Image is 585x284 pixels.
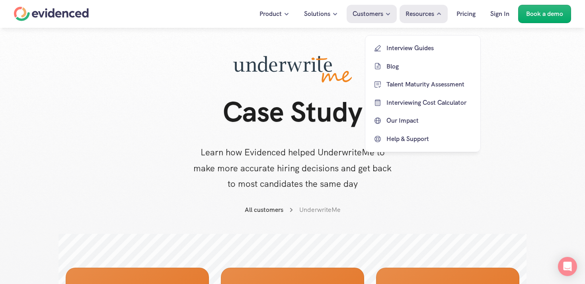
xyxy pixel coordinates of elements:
[386,43,473,53] p: Interview Guides
[490,9,509,19] p: Sign In
[558,257,577,276] div: Open Intercom Messenger
[518,5,571,23] a: Book a demo
[371,132,475,146] a: Help & Support
[193,145,392,192] p: Learn how Evidenced helped UnderwriteMe to make more accurate hiring decisions and get back to mo...
[386,134,473,144] p: Help & Support
[133,95,452,129] h1: Case Study
[371,96,475,110] a: Interviewing Cost Calculator
[371,41,475,55] a: Interview Guides
[245,206,283,214] a: All customers
[299,205,341,215] p: UnderwriteMe
[386,79,473,90] p: Talent Maturity Assessment
[386,116,473,126] p: Our Impact
[406,9,434,19] p: Resources
[484,5,515,23] a: Sign In
[353,9,383,19] p: Customers
[386,98,473,108] p: Interviewing Cost Calculator
[304,9,330,19] p: Solutions
[526,9,563,19] p: Book a demo
[386,61,473,71] p: Blog
[371,114,475,128] a: Our Impact
[371,77,475,92] a: Talent Maturity Assessment
[450,5,482,23] a: Pricing
[14,7,89,21] a: Home
[371,59,475,73] a: Blog
[259,9,282,19] p: Product
[456,9,476,19] p: Pricing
